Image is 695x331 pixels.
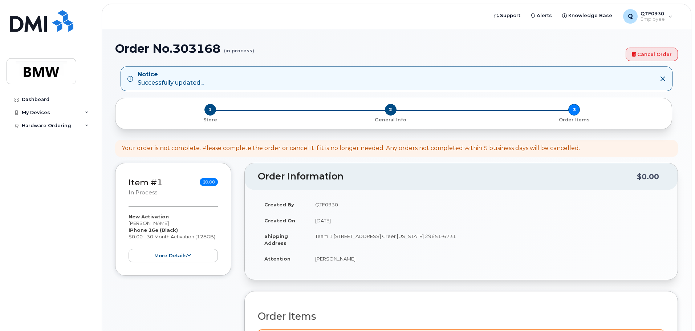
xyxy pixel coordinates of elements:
[115,42,622,55] h1: Order No.303168
[122,144,580,153] div: Your order is not complete. Please complete the order or cancel it if it is no longer needed. Any...
[264,202,294,207] strong: Created By
[129,177,163,187] a: Item #1
[138,70,204,87] div: Successfully updated...
[309,251,664,267] td: [PERSON_NAME]
[309,228,664,251] td: Team 1 [STREET_ADDRESS] Greer [US_STATE] 29651-6731
[204,104,216,116] span: 1
[129,189,157,196] small: in process
[224,42,254,53] small: (in process)
[264,233,288,246] strong: Shipping Address
[129,249,218,262] button: more details
[129,213,218,262] div: [PERSON_NAME] $0.00 - 30 Month Activation (128GB)
[637,170,659,183] div: $0.00
[264,256,290,262] strong: Attention
[124,117,296,123] p: Store
[200,178,218,186] span: $0.00
[299,116,482,123] a: 2 General Info
[309,213,664,229] td: [DATE]
[258,171,637,182] h2: Order Information
[309,197,664,213] td: QTF0930
[302,117,479,123] p: General Info
[138,70,204,79] strong: Notice
[129,227,178,233] strong: iPhone 16e (Black)
[121,116,299,123] a: 1 Store
[264,218,295,223] strong: Created On
[626,48,678,61] a: Cancel Order
[385,104,397,116] span: 2
[258,311,664,322] h2: Order Items
[129,214,169,219] strong: New Activation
